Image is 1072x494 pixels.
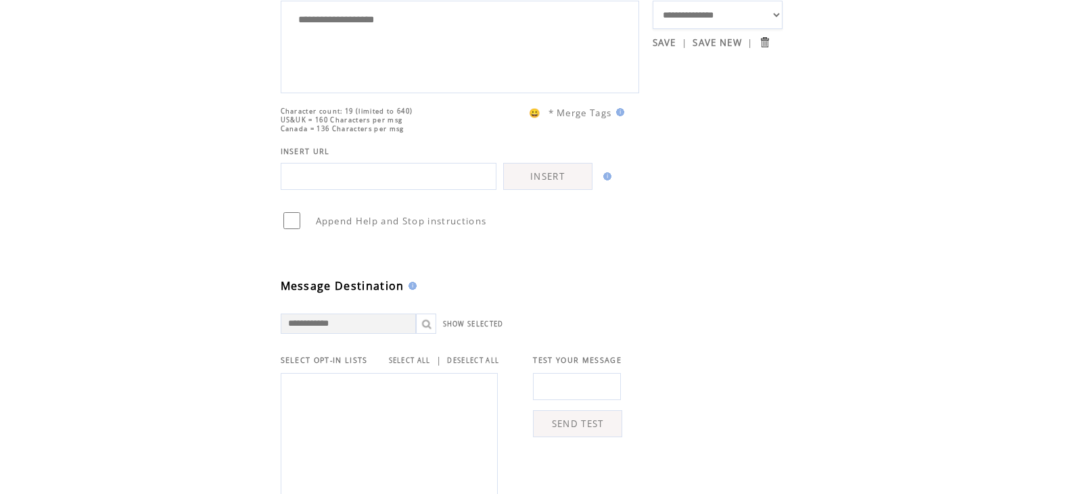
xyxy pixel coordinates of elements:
span: Append Help and Stop instructions [316,215,487,227]
span: SELECT OPT-IN LISTS [281,355,368,365]
span: US&UK = 160 Characters per msg [281,116,403,124]
span: * Merge Tags [549,107,612,119]
img: help.gif [612,108,624,116]
a: SAVE NEW [693,36,742,49]
a: SELECT ALL [389,356,431,365]
a: INSERT [503,163,592,190]
a: SAVE [653,36,676,49]
a: SEND TEST [533,410,622,437]
span: Character count: 19 (limited to 640) [281,107,413,116]
span: Message Destination [281,278,404,293]
img: help.gif [599,172,611,180]
span: Canada = 136 Characters per msg [281,124,404,133]
a: SHOW SELECTED [443,320,504,328]
input: Submit [758,36,771,49]
span: 😀 [529,107,541,119]
span: | [747,36,753,49]
span: | [436,354,442,366]
img: help.gif [404,282,417,290]
a: DESELECT ALL [447,356,499,365]
span: INSERT URL [281,147,330,156]
span: | [682,36,687,49]
span: TEST YOUR MESSAGE [533,355,622,365]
